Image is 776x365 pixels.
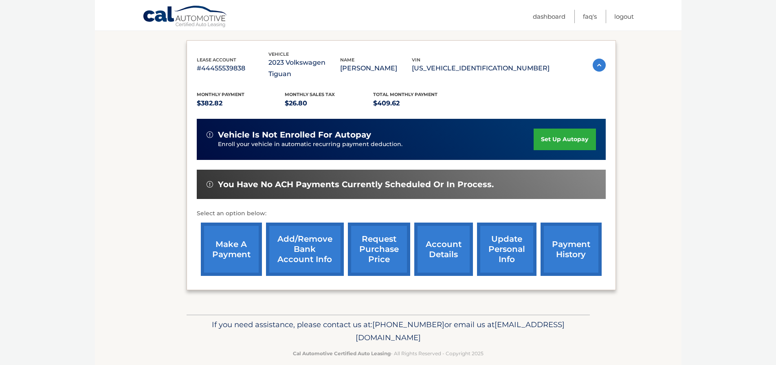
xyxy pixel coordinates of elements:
a: set up autopay [534,129,596,150]
span: [PHONE_NUMBER] [372,320,444,329]
a: Add/Remove bank account info [266,223,344,276]
span: vin [412,57,420,63]
span: name [340,57,354,63]
strong: Cal Automotive Certified Auto Leasing [293,350,391,356]
p: [PERSON_NAME] [340,63,412,74]
p: #44455539838 [197,63,268,74]
p: $409.62 [373,98,462,109]
p: If you need assistance, please contact us at: or email us at [192,318,585,344]
p: 2023 Volkswagen Tiguan [268,57,340,80]
a: Dashboard [533,10,565,23]
span: vehicle is not enrolled for autopay [218,130,371,140]
a: update personal info [477,223,536,276]
span: Total Monthly Payment [373,92,437,97]
a: payment history [541,223,602,276]
p: Enroll your vehicle in automatic recurring payment deduction. [218,140,534,149]
a: account details [414,223,473,276]
span: Monthly Payment [197,92,244,97]
a: Logout [614,10,634,23]
p: $382.82 [197,98,285,109]
img: accordion-active.svg [593,59,606,72]
img: alert-white.svg [207,181,213,188]
span: [EMAIL_ADDRESS][DOMAIN_NAME] [356,320,565,342]
span: You have no ACH payments currently scheduled or in process. [218,179,494,190]
a: Cal Automotive [143,5,228,29]
img: alert-white.svg [207,131,213,138]
span: vehicle [268,51,289,57]
a: make a payment [201,223,262,276]
a: request purchase price [348,223,410,276]
span: Monthly sales Tax [285,92,335,97]
a: FAQ's [583,10,597,23]
span: lease account [197,57,236,63]
p: - All Rights Reserved - Copyright 2025 [192,349,585,358]
p: $26.80 [285,98,373,109]
p: Select an option below: [197,209,606,219]
p: [US_VEHICLE_IDENTIFICATION_NUMBER] [412,63,550,74]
